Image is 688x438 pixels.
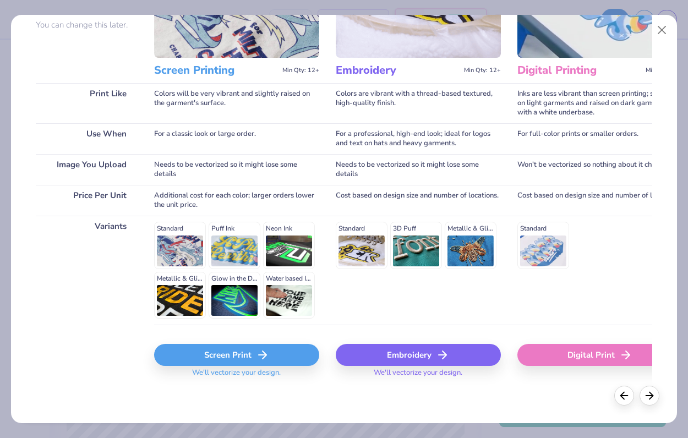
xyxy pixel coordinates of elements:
[517,154,682,185] div: Won't be vectorized so nothing about it changes
[517,83,682,123] div: Inks are less vibrant than screen printing; smooth on light garments and raised on dark garments ...
[36,83,138,123] div: Print Like
[517,123,682,154] div: For full-color prints or smaller orders.
[282,67,319,74] span: Min Qty: 12+
[464,67,501,74] span: Min Qty: 12+
[154,344,319,366] div: Screen Print
[36,185,138,216] div: Price Per Unit
[154,123,319,154] div: For a classic look or large order.
[154,185,319,216] div: Additional cost for each color; larger orders lower the unit price.
[517,344,682,366] div: Digital Print
[517,185,682,216] div: Cost based on design size and number of locations.
[369,368,467,384] span: We'll vectorize your design.
[188,368,285,384] span: We'll vectorize your design.
[336,344,501,366] div: Embroidery
[36,216,138,325] div: Variants
[36,20,138,30] p: You can change this later.
[336,123,501,154] div: For a professional, high-end look; ideal for logos and text on hats and heavy garments.
[36,154,138,185] div: Image You Upload
[336,154,501,185] div: Needs to be vectorized so it might lose some details
[36,123,138,154] div: Use When
[336,185,501,216] div: Cost based on design size and number of locations.
[154,63,278,78] h3: Screen Printing
[154,154,319,185] div: Needs to be vectorized so it might lose some details
[517,63,641,78] h3: Digital Printing
[336,83,501,123] div: Colors are vibrant with a thread-based textured, high-quality finish.
[336,63,460,78] h3: Embroidery
[652,20,673,41] button: Close
[646,67,682,74] span: Min Qty: 12+
[154,83,319,123] div: Colors will be very vibrant and slightly raised on the garment's surface.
